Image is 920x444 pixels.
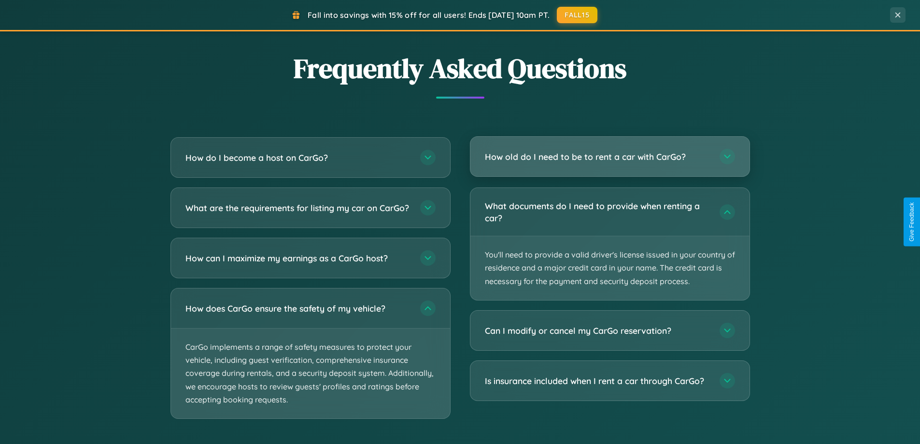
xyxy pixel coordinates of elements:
[185,252,410,264] h3: How can I maximize my earnings as a CarGo host?
[485,200,710,224] h3: What documents do I need to provide when renting a car?
[908,202,915,242] div: Give Feedback
[485,325,710,337] h3: Can I modify or cancel my CarGo reservation?
[185,302,410,315] h3: How does CarGo ensure the safety of my vehicle?
[557,7,597,23] button: FALL15
[170,50,750,87] h2: Frequently Asked Questions
[185,152,410,164] h3: How do I become a host on CarGo?
[485,375,710,387] h3: Is insurance included when I rent a car through CarGo?
[485,151,710,163] h3: How old do I need to be to rent a car with CarGo?
[171,329,450,418] p: CarGo implements a range of safety measures to protect your vehicle, including guest verification...
[185,202,410,214] h3: What are the requirements for listing my car on CarGo?
[308,10,550,20] span: Fall into savings with 15% off for all users! Ends [DATE] 10am PT.
[470,236,750,300] p: You'll need to provide a valid driver's license issued in your country of residence and a major c...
